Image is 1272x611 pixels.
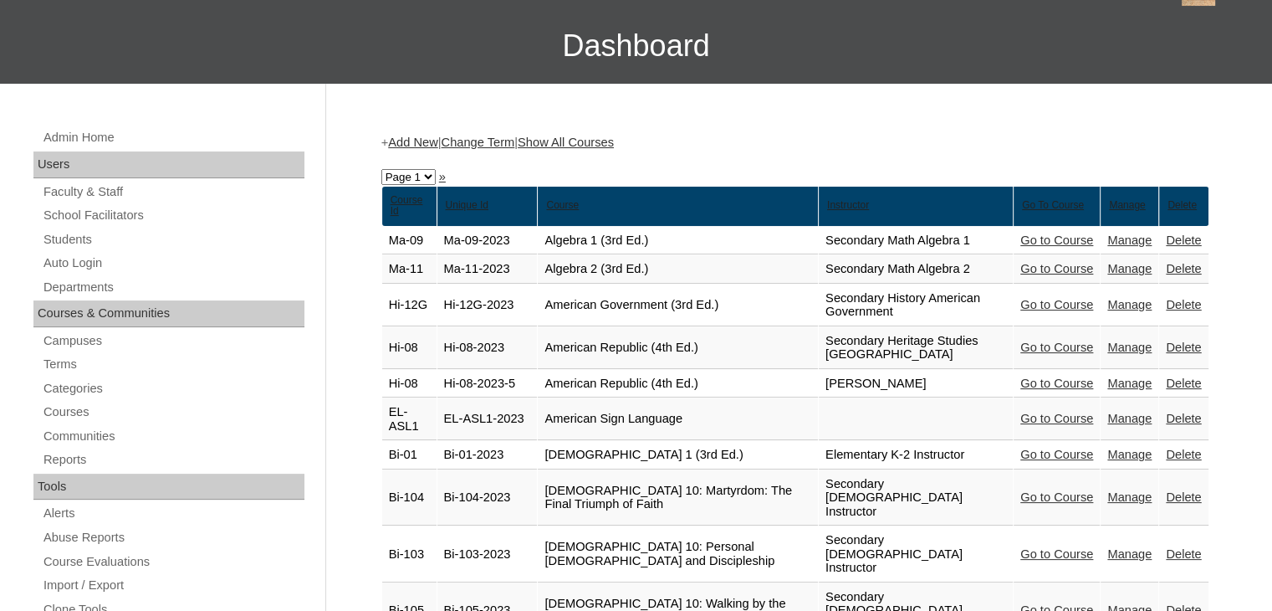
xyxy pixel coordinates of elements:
div: Courses & Communities [33,300,304,327]
a: Go to Course [1020,412,1093,425]
a: Go to Course [1020,234,1093,247]
td: EL-ASL1-2023 [437,398,538,440]
h3: Dashboard [8,8,1264,84]
td: Ma-09-2023 [437,227,538,255]
a: Change Term [441,136,514,149]
td: Elementary K-2 Instructor [819,441,1013,470]
td: Hi-08-2023-5 [437,370,538,398]
td: [DEMOGRAPHIC_DATA] 1 (3rd Ed.) [538,441,818,470]
a: Go to Course [1020,547,1093,561]
td: Ma-11-2023 [437,255,538,284]
a: Reports [42,449,304,470]
a: Admin Home [42,127,304,148]
a: Manage [1107,547,1152,561]
a: Delete [1166,377,1201,390]
u: Instructor [827,199,869,211]
a: Import / Export [42,575,304,596]
a: Departments [42,277,304,298]
td: Hi-12G [382,285,437,326]
a: Manage [1107,234,1152,247]
a: Go to Course [1020,341,1093,354]
td: American Republic (4th Ed.) [538,370,818,398]
td: Algebra 1 (3rd Ed.) [538,227,818,255]
a: Manage [1107,377,1152,390]
td: Hi-08 [382,327,437,369]
a: Terms [42,354,304,375]
td: Algebra 2 (3rd Ed.) [538,255,818,284]
a: Show All Courses [518,136,614,149]
td: Secondary Heritage Studies [GEOGRAPHIC_DATA] [819,327,1013,369]
td: Secondary History American Government [819,285,1013,326]
td: Secondary [DEMOGRAPHIC_DATA] Instructor [819,526,1013,583]
a: Alerts [42,503,304,524]
td: Hi-08-2023 [437,327,538,369]
a: Delete [1166,448,1201,461]
u: Delete [1167,199,1197,211]
td: Bi-01 [382,441,437,470]
td: [DEMOGRAPHIC_DATA] 10: Personal [DEMOGRAPHIC_DATA] and Discipleship [538,526,818,583]
td: Ma-09 [382,227,437,255]
a: Manage [1107,412,1152,425]
u: Go To Course [1022,199,1084,211]
td: Secondary Math Algebra 2 [819,255,1013,284]
a: Delete [1166,412,1201,425]
td: American Government (3rd Ed.) [538,285,818,326]
div: + | | [381,134,1209,151]
td: Hi-12G-2023 [437,285,538,326]
a: Manage [1107,490,1152,504]
td: Secondary Math Algebra 1 [819,227,1013,255]
a: » [439,170,446,183]
a: Delete [1166,341,1201,354]
u: Manage [1109,199,1145,211]
a: Go to Course [1020,448,1093,461]
a: Delete [1166,298,1201,311]
a: Campuses [42,331,304,352]
td: [PERSON_NAME] [819,370,1013,398]
td: Secondary [DEMOGRAPHIC_DATA] Instructor [819,470,1013,526]
a: Go to Course [1020,262,1093,275]
td: American Republic (4th Ed.) [538,327,818,369]
td: EL-ASL1 [382,398,437,440]
a: Auto Login [42,253,304,274]
td: Bi-104-2023 [437,470,538,526]
a: Students [42,229,304,250]
u: Unique Id [446,199,488,211]
div: Tools [33,474,304,501]
td: Hi-08 [382,370,437,398]
u: Course [546,199,579,211]
a: Manage [1107,448,1152,461]
td: Bi-104 [382,470,437,526]
a: Delete [1166,547,1201,561]
a: Manage [1107,341,1152,354]
td: Bi-103 [382,526,437,583]
a: Go to Course [1020,298,1093,311]
td: Bi-01-2023 [437,441,538,470]
td: American Sign Language [538,398,818,440]
td: Ma-11 [382,255,437,284]
a: School Facilitators [42,205,304,226]
a: Go to Course [1020,490,1093,504]
a: Manage [1107,298,1152,311]
a: Courses [42,402,304,423]
a: Categories [42,378,304,399]
a: Faculty & Staff [42,182,304,203]
td: [DEMOGRAPHIC_DATA] 10: Martyrdom: The Final Triumph of Faith [538,470,818,526]
a: Add New [388,136,437,149]
a: Delete [1166,234,1201,247]
div: Users [33,151,304,178]
a: Abuse Reports [42,527,304,548]
a: Go to Course [1020,377,1093,390]
a: Delete [1166,262,1201,275]
a: Communities [42,426,304,447]
a: Delete [1166,490,1201,504]
a: Course Evaluations [42,552,304,572]
a: Manage [1107,262,1152,275]
u: Course Id [391,194,423,218]
td: Bi-103-2023 [437,526,538,583]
